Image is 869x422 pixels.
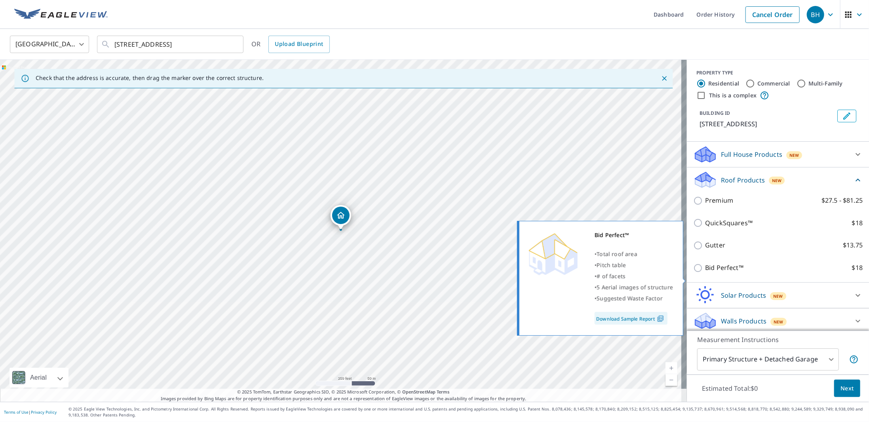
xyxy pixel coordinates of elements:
[237,389,450,395] span: © 2025 TomTom, Earthstar Geographics SIO, © 2025 Microsoft Corporation, ©
[402,389,435,395] a: OpenStreetMap
[597,283,673,291] span: 5 Aerial images of structure
[525,230,581,277] img: Premium
[837,110,856,122] button: Edit building 1
[843,240,863,250] p: $13.75
[705,240,725,250] p: Gutter
[774,319,783,325] span: New
[14,9,108,21] img: EV Logo
[693,312,863,331] div: Walls ProductsNew
[705,263,743,273] p: Bid Perfect™
[745,6,800,23] a: Cancel Order
[595,312,667,325] a: Download Sample Report
[114,33,227,55] input: Search by address or latitude-longitude
[595,293,673,304] div: •
[655,315,666,322] img: Pdf Icon
[708,80,739,87] label: Residential
[807,6,824,23] div: BH
[700,119,834,129] p: [STREET_ADDRESS]
[721,316,766,326] p: Walls Products
[849,355,859,364] span: Your report will include the primary structure and a detached garage if one exists.
[697,348,839,371] div: Primary Structure + Detached Garage
[597,250,637,258] span: Total roof area
[808,80,843,87] label: Multi-Family
[821,196,863,205] p: $27.5 - $81.25
[721,150,782,159] p: Full House Products
[852,218,863,228] p: $18
[597,261,626,269] span: Pitch table
[697,335,859,344] p: Measurement Instructions
[4,410,57,414] p: |
[595,282,673,293] div: •
[31,409,57,415] a: Privacy Policy
[773,293,783,299] span: New
[595,260,673,271] div: •
[705,218,753,228] p: QuickSquares™
[834,380,860,397] button: Next
[696,69,859,76] div: PROPERTY TYPE
[852,263,863,273] p: $18
[597,295,663,302] span: Suggested Waste Factor
[700,110,730,116] p: BUILDING ID
[595,249,673,260] div: •
[709,91,757,99] label: This is a complex
[68,406,865,418] p: © 2025 Eagle View Technologies, Inc. and Pictometry International Corp. All Rights Reserved. Repo...
[840,384,854,393] span: Next
[721,175,765,185] p: Roof Products
[757,80,790,87] label: Commercial
[693,171,863,189] div: Roof ProductsNew
[772,177,782,184] span: New
[331,205,351,230] div: Dropped pin, building 1, Residential property, 8301 Dupont Ave S Bloomington, MN 55420
[595,230,673,241] div: Bid Perfect™
[10,368,68,388] div: Aerial
[437,389,450,395] a: Terms
[36,74,264,82] p: Check that the address is accurate, then drag the marker over the correct structure.
[28,368,49,388] div: Aerial
[666,362,677,374] a: Current Level 17, Zoom In
[597,272,626,280] span: # of facets
[696,380,764,397] p: Estimated Total: $0
[693,286,863,305] div: Solar ProductsNew
[705,196,733,205] p: Premium
[693,145,863,164] div: Full House ProductsNew
[268,36,329,53] a: Upload Blueprint
[789,152,799,158] span: New
[595,271,673,282] div: •
[10,33,89,55] div: [GEOGRAPHIC_DATA]
[659,73,669,84] button: Close
[4,409,29,415] a: Terms of Use
[251,36,330,53] div: OR
[666,374,677,386] a: Current Level 17, Zoom Out
[275,39,323,49] span: Upload Blueprint
[721,291,766,300] p: Solar Products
